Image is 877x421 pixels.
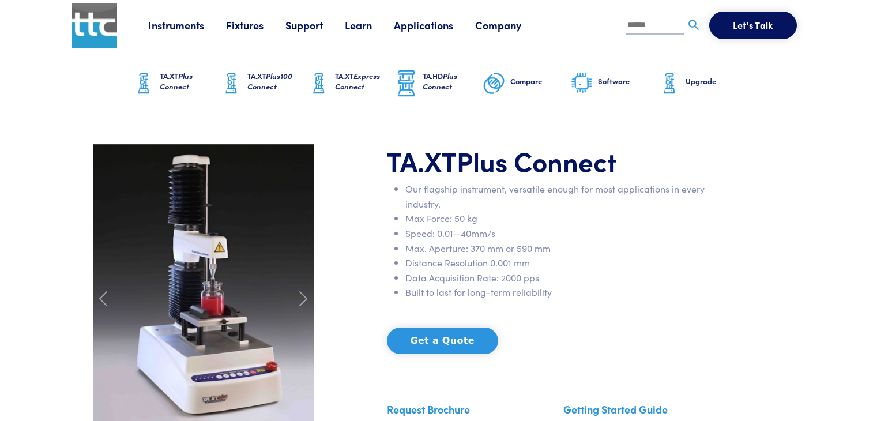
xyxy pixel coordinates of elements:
[423,70,457,92] span: Plus Connect
[335,70,380,92] span: Express Connect
[570,51,658,116] a: Software
[658,51,746,116] a: Upgrade
[686,76,746,87] h6: Upgrade
[483,51,570,116] a: Compare
[285,18,345,32] a: Support
[598,76,658,87] h6: Software
[405,255,726,270] li: Distance Resolution 0.001 mm
[160,70,193,92] span: Plus Connect
[220,69,243,98] img: ta-xt-graphic.png
[132,69,155,98] img: ta-xt-graphic.png
[72,3,117,48] img: ttc_logo_1x1_v1.0.png
[220,51,307,116] a: TA.XTPlus100 Connect
[132,51,220,116] a: TA.XTPlus Connect
[405,285,726,300] li: Built to last for long-term reliability
[405,211,726,226] li: Max Force: 50 kg
[483,69,506,98] img: compare-graphic.png
[226,18,285,32] a: Fixtures
[387,328,498,354] button: Get a Quote
[658,69,681,98] img: ta-xt-graphic.png
[510,76,570,87] h6: Compare
[148,18,226,32] a: Instruments
[570,72,593,96] img: software-graphic.png
[423,71,483,92] h6: TA.HD
[247,71,307,92] h6: TA.XT
[394,18,475,32] a: Applications
[345,18,394,32] a: Learn
[395,69,418,99] img: ta-hd-graphic.png
[335,71,395,92] h6: TA.XT
[160,71,220,92] h6: TA.XT
[395,51,483,116] a: TA.HDPlus Connect
[709,12,797,39] button: Let's Talk
[307,69,330,98] img: ta-xt-graphic.png
[405,241,726,256] li: Max. Aperture: 370 mm or 590 mm
[405,226,726,241] li: Speed: 0.01—40mm/s
[387,402,470,416] a: Request Brochure
[563,402,668,416] a: Getting Started Guide
[307,51,395,116] a: TA.XTExpress Connect
[405,182,726,211] li: Our flagship instrument, versatile enough for most applications in every industry.
[387,144,726,178] h1: TA.XT
[457,142,617,179] span: Plus Connect
[405,270,726,285] li: Data Acquisition Rate: 2000 pps
[247,70,292,92] span: Plus100 Connect
[475,18,543,32] a: Company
